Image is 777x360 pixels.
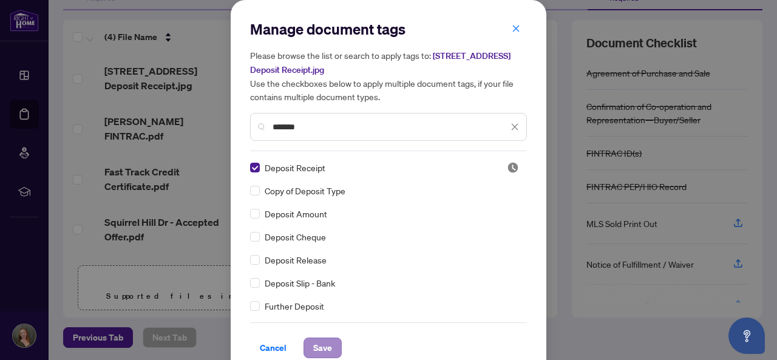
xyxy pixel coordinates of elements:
[265,207,327,220] span: Deposit Amount
[250,49,527,103] h5: Please browse the list or search to apply tags to: Use the checkboxes below to apply multiple doc...
[265,161,325,174] span: Deposit Receipt
[304,338,342,358] button: Save
[250,19,527,39] h2: Manage document tags
[511,123,519,131] span: close
[265,299,324,313] span: Further Deposit
[313,338,332,358] span: Save
[728,318,765,354] button: Open asap
[507,161,519,174] img: status
[260,338,287,358] span: Cancel
[250,338,296,358] button: Cancel
[507,161,519,174] span: Pending Review
[512,24,520,33] span: close
[265,184,345,197] span: Copy of Deposit Type
[265,230,326,243] span: Deposit Cheque
[265,253,327,267] span: Deposit Release
[265,276,335,290] span: Deposit Slip - Bank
